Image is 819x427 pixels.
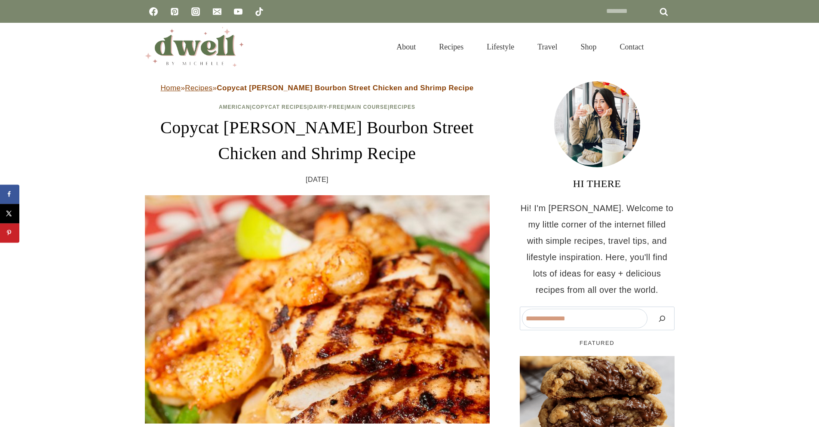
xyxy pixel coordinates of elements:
a: Pinterest [166,3,183,20]
p: Hi! I'm [PERSON_NAME]. Welcome to my little corner of the internet filled with simple recipes, tr... [520,200,675,298]
a: Instagram [187,3,204,20]
button: Search [652,309,672,328]
h3: HI THERE [520,176,675,191]
time: [DATE] [306,173,328,186]
img: Copycat applebees bourbon street chicken and shrimp [145,195,490,424]
button: View Search Form [660,40,675,54]
nav: Primary Navigation [385,32,655,62]
a: Main Course [347,104,388,110]
a: Lifestyle [475,32,526,62]
a: Shop [569,32,608,62]
a: Recipes [390,104,415,110]
a: YouTube [230,3,247,20]
h1: Copycat [PERSON_NAME] Bourbon Street Chicken and Shrimp Recipe [145,115,490,166]
a: About [385,32,427,62]
a: Recipes [427,32,475,62]
a: Email [209,3,226,20]
a: Contact [608,32,656,62]
a: Dairy-Free [309,104,344,110]
a: Travel [526,32,569,62]
span: » » [160,84,473,92]
a: Facebook [145,3,162,20]
a: TikTok [251,3,268,20]
a: Copycat Recipes [252,104,307,110]
span: | | | | [219,104,415,110]
h5: FEATURED [520,339,675,347]
a: Home [160,84,181,92]
a: American [219,104,250,110]
a: Recipes [185,84,212,92]
strong: Copycat [PERSON_NAME] Bourbon Street Chicken and Shrimp Recipe [217,84,473,92]
img: DWELL by michelle [145,27,244,67]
